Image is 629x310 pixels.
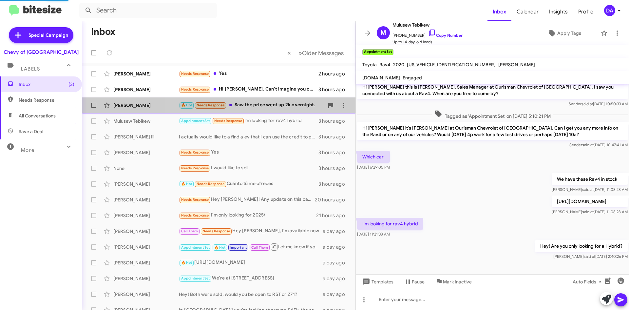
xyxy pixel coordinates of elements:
div: [PERSON_NAME] [113,275,179,282]
span: said at [582,209,594,214]
span: Inbox [19,81,74,88]
div: 3 hours ago [318,134,350,140]
button: Auto Fields [567,276,609,288]
div: Chevy of [GEOGRAPHIC_DATA] [4,49,79,55]
span: Needs Response [197,103,224,107]
div: 21 hours ago [316,212,350,219]
button: Pause [399,276,430,288]
span: Needs Response [181,87,209,92]
span: Labels [21,66,40,72]
div: 3 hours ago [318,86,350,93]
span: Up to 14-day-old leads [392,39,463,45]
span: Call Them [181,229,198,233]
a: Calendar [511,2,544,21]
span: [DATE] 11:21:38 AM [357,232,390,237]
div: [PERSON_NAME] [113,212,179,219]
a: Special Campaign [9,27,73,43]
div: [PERSON_NAME] [113,259,179,266]
div: a day ago [323,244,350,250]
button: Templates [356,276,399,288]
span: Needs Response [181,72,209,76]
div: [PERSON_NAME] [113,149,179,156]
input: Search [79,3,217,18]
span: Templates [361,276,393,288]
span: [PHONE_NUMBER] [392,29,463,39]
span: Insights [544,2,573,21]
span: » [298,49,302,57]
span: Sender [DATE] 10:50:33 AM [569,101,628,106]
a: Profile [573,2,599,21]
span: Sender [DATE] 10:47:41 AM [569,142,628,147]
div: [PERSON_NAME] Iii [113,134,179,140]
span: Appointment Set [181,276,210,280]
span: Needs Response [181,166,209,170]
span: Mulusew Tebikew [392,21,463,29]
div: Cuánto tú me ofreces [179,180,318,188]
span: (3) [68,81,74,88]
span: « [287,49,291,57]
p: I'm looking for rav4 hybrid [357,218,423,230]
span: Needs Response [181,213,209,217]
span: Needs Response [202,229,230,233]
div: [PERSON_NAME] [113,86,179,93]
div: 2 hours ago [318,71,350,77]
span: Apply Tags [557,27,581,39]
span: [PERSON_NAME] [498,62,535,68]
div: Hey [PERSON_NAME]! Any update on this car? [179,196,315,203]
div: Let me know if you're still able to stop by! [179,243,323,251]
small: Appointment Set [362,49,393,55]
span: said at [581,101,593,106]
div: [PERSON_NAME] [113,102,179,109]
div: [PERSON_NAME] [113,291,179,298]
div: 20 hours ago [315,196,350,203]
span: [US_VEHICLE_IDENTIFICATION_NUMBER] [407,62,496,68]
span: Appointment Set [181,119,210,123]
span: said at [582,187,594,192]
div: 3 hours ago [318,165,350,172]
div: 3 hours ago [318,149,350,156]
div: [URL][DOMAIN_NAME] [179,259,323,266]
p: Hi [PERSON_NAME] this is [PERSON_NAME], Sales Manager at Ourisman Chevrolet of [GEOGRAPHIC_DATA].... [357,81,628,99]
div: [PERSON_NAME] [113,181,179,187]
span: Auto Fields [573,276,604,288]
h1: Inbox [91,27,115,37]
div: We're at [STREET_ADDRESS] [179,275,323,282]
span: 🔥 Hot [214,245,225,250]
p: Hey! Are you only looking for a Hybrid? [535,240,628,252]
div: a day ago [323,275,350,282]
div: [PERSON_NAME] [113,244,179,250]
span: Appointment Set [181,245,210,250]
div: Hi [PERSON_NAME]. Can't imagine you could offer me enough that I could buy an alternate vehicle.💁‍♀️ [179,86,318,93]
span: Older Messages [302,50,344,57]
span: Needs Response [197,182,224,186]
div: Yes [179,70,318,77]
span: Needs Response [181,197,209,202]
span: 🔥 Hot [181,260,192,265]
div: I actually would like to a find a ev that I can use the credit to pay the down payment and not ha... [179,134,318,140]
div: None [113,165,179,172]
span: Needs Response [19,97,74,103]
button: Apply Tags [530,27,598,39]
span: Important [230,245,247,250]
div: I'm only looking for 2025/ [179,212,316,219]
span: Pause [412,276,425,288]
div: Hey! Both were sold, would you be open to RST or Z71? [179,291,323,298]
span: 2020 [393,62,404,68]
span: [DOMAIN_NAME] [362,75,400,81]
nav: Page navigation example [284,46,348,60]
a: Inbox [487,2,511,21]
div: I'm looking for rav4 hybrid [179,117,318,125]
div: [PERSON_NAME] [113,196,179,203]
span: Rav4 [379,62,391,68]
span: Tagged as 'Appointment Set' on [DATE] 5:10:21 PM [432,110,553,119]
a: Copy Number [428,33,463,38]
div: [PERSON_NAME] [113,228,179,235]
span: [PERSON_NAME] [DATE] 11:08:28 AM [552,187,628,192]
div: a day ago [323,259,350,266]
span: [PERSON_NAME] [DATE] 11:08:28 AM [552,209,628,214]
span: Save a Deal [19,128,43,135]
span: M [380,28,386,38]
